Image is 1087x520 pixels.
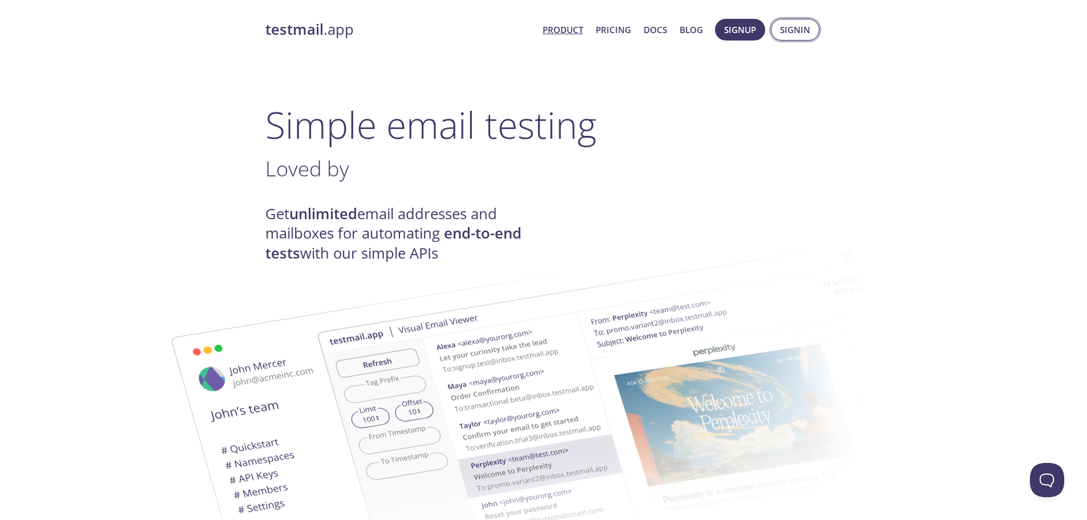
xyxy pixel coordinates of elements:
[265,19,324,39] strong: testmail
[771,19,819,41] button: Signin
[265,204,544,263] h4: Get email addresses and mailboxes for automating with our simple APIs
[543,22,583,37] a: Product
[715,19,765,41] button: Signup
[265,154,349,183] span: Loved by
[680,22,703,37] a: Blog
[1030,463,1064,497] iframe: Help Scout Beacon - Open
[596,22,631,37] a: Pricing
[780,22,810,37] span: Signin
[265,223,522,263] strong: end-to-end tests
[265,103,822,147] h1: Simple email testing
[289,204,357,224] strong: unlimited
[265,20,534,39] a: testmail.app
[644,22,667,37] a: Docs
[724,22,756,37] span: Signup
